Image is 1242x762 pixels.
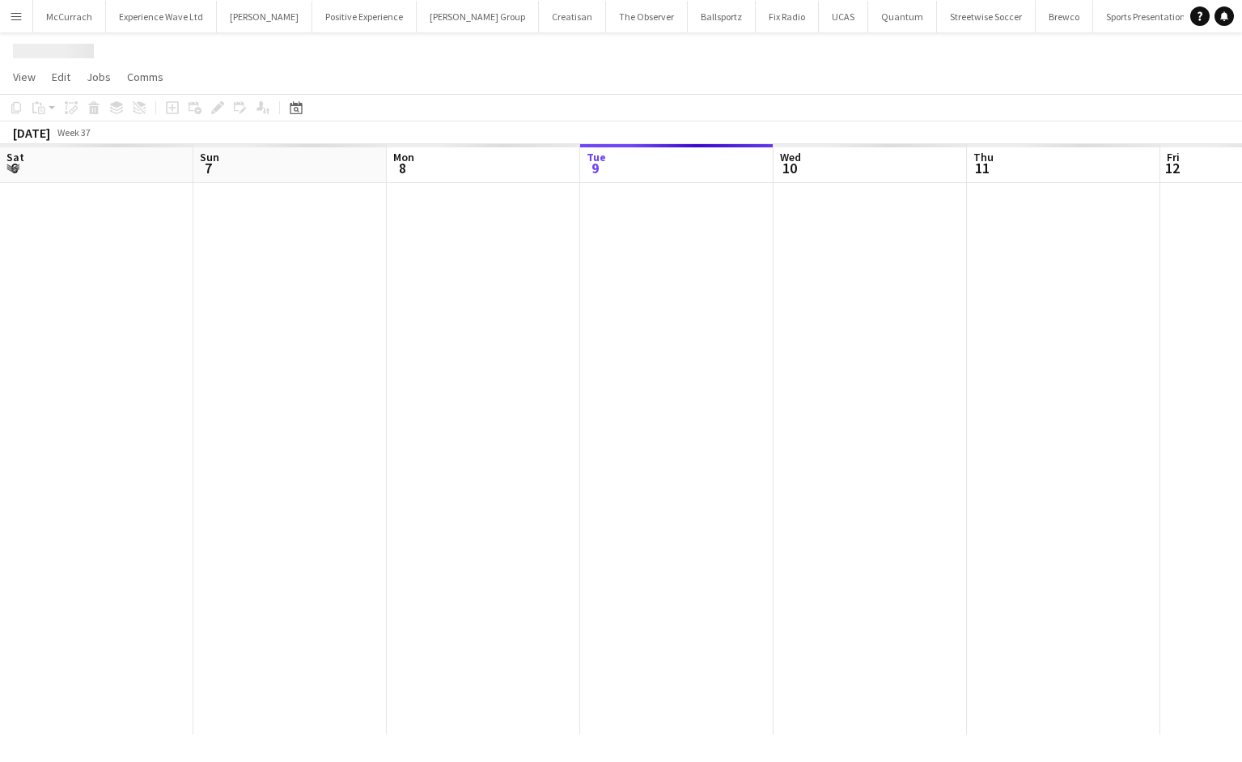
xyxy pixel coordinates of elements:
[539,1,606,32] button: Creatisan
[819,1,868,32] button: UCAS
[778,159,801,177] span: 10
[197,159,219,177] span: 7
[937,1,1036,32] button: Streetwise Soccer
[13,70,36,84] span: View
[973,150,994,164] span: Thu
[80,66,117,87] a: Jobs
[4,159,24,177] span: 6
[606,1,688,32] button: The Observer
[584,159,606,177] span: 9
[45,66,77,87] a: Edit
[53,126,94,138] span: Week 37
[1036,1,1093,32] button: Brewco
[1167,150,1180,164] span: Fri
[217,1,312,32] button: [PERSON_NAME]
[312,1,417,32] button: Positive Experience
[87,70,111,84] span: Jobs
[200,150,219,164] span: Sun
[587,150,606,164] span: Tue
[121,66,170,87] a: Comms
[780,150,801,164] span: Wed
[688,1,756,32] button: Ballsportz
[393,150,414,164] span: Mon
[756,1,819,32] button: Fix Radio
[127,70,163,84] span: Comms
[391,159,414,177] span: 8
[6,150,24,164] span: Sat
[13,125,50,141] div: [DATE]
[971,159,994,177] span: 11
[1093,1,1211,32] button: Sports Presentation Co
[868,1,937,32] button: Quantum
[52,70,70,84] span: Edit
[1164,159,1180,177] span: 12
[33,1,106,32] button: McCurrach
[106,1,217,32] button: Experience Wave Ltd
[417,1,539,32] button: [PERSON_NAME] Group
[6,66,42,87] a: View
